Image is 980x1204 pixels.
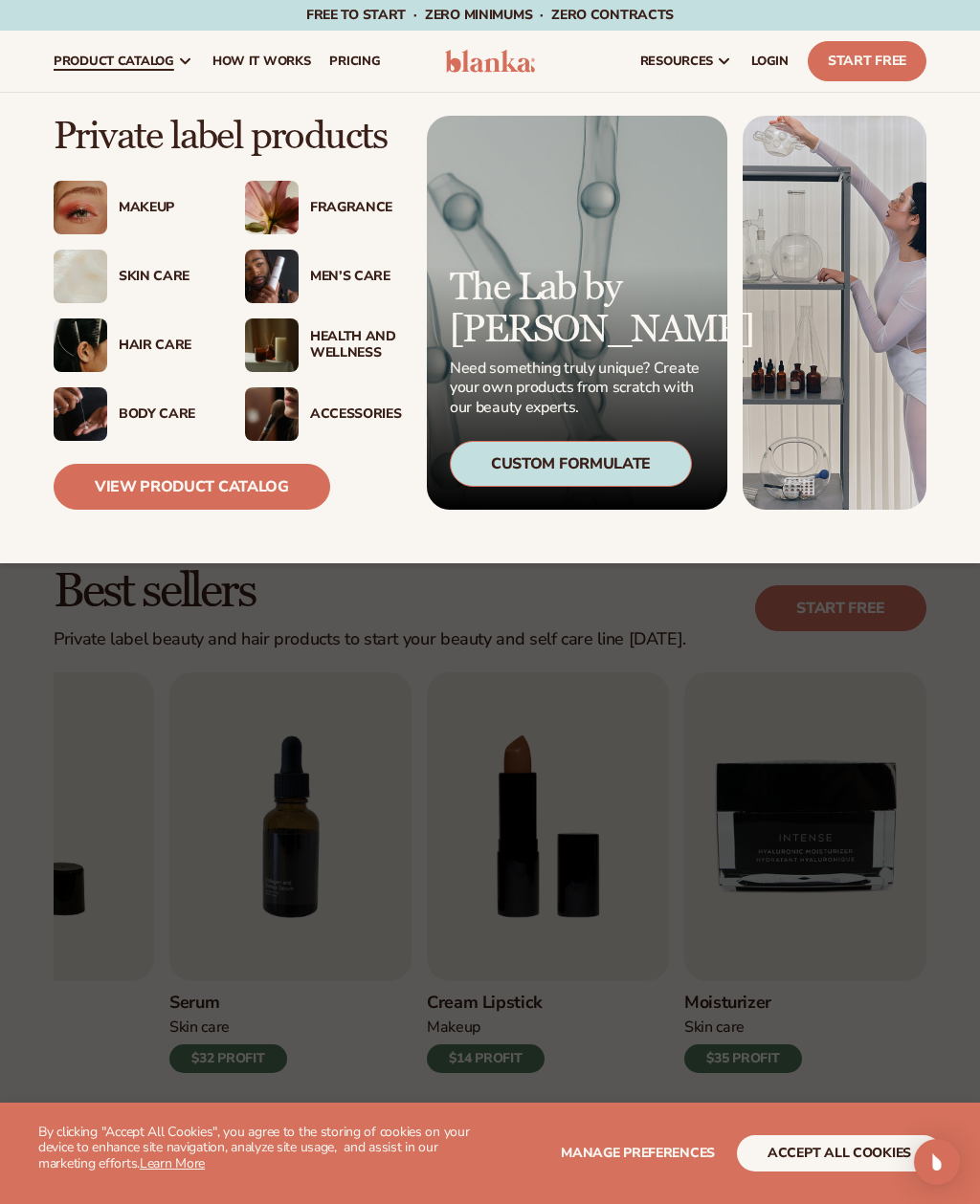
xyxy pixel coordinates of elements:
a: Female hair pulled back with clips. Hair Care [54,318,207,372]
a: Microscopic product formula. The Lab by [PERSON_NAME] Need something truly unique? Create your ow... [427,116,727,510]
a: View Product Catalog [54,464,330,510]
div: Makeup [119,200,207,216]
span: How It Works [212,54,311,69]
a: Start Free [808,41,926,81]
button: Manage preferences [561,1135,715,1171]
span: Manage preferences [561,1144,715,1162]
p: The Lab by [PERSON_NAME] [450,267,704,351]
p: Private label products [54,116,398,158]
button: accept all cookies [737,1135,942,1171]
a: LOGIN [742,31,798,92]
span: resources [640,54,713,69]
img: Pink blooming flower. [245,181,299,234]
p: By clicking "Accept All Cookies", you agree to the storing of cookies on your device to enhance s... [38,1125,490,1172]
div: Body Care [119,406,207,423]
a: Candles and incense on table. Health And Wellness [245,318,398,372]
a: Male holding moisturizer bottle. Men’s Care [245,250,398,303]
div: Health And Wellness [310,329,398,361]
a: Cream moisturizer swatch. Skin Care [54,250,207,303]
div: Fragrance [310,200,398,216]
img: Female in lab with equipment. [743,116,926,510]
a: How It Works [203,31,321,92]
a: Female with makeup brush. Accessories [245,387,398,441]
span: pricing [329,54,380,69]
a: Pink blooming flower. Fragrance [245,181,398,234]
a: product catalog [44,31,203,92]
img: Female hair pulled back with clips. [54,318,107,372]
a: Learn More [140,1154,205,1172]
a: Male hand applying moisturizer. Body Care [54,387,207,441]
div: Men’s Care [310,269,398,285]
img: Female with glitter eye makeup. [54,181,107,234]
span: Free to start · ZERO minimums · ZERO contracts [306,6,674,24]
p: Need something truly unique? Create your own products from scratch with our beauty experts. [450,359,704,418]
img: Female with makeup brush. [245,387,299,441]
img: Candles and incense on table. [245,318,299,372]
img: Male hand applying moisturizer. [54,387,107,441]
div: Open Intercom Messenger [914,1139,960,1185]
a: pricing [320,31,390,92]
span: product catalog [54,54,174,69]
div: Accessories [310,406,398,423]
span: LOGIN [751,54,789,69]
div: Skin Care [119,269,207,285]
img: Cream moisturizer swatch. [54,250,107,303]
div: Hair Care [119,338,207,354]
img: logo [445,50,534,73]
img: Male holding moisturizer bottle. [245,250,299,303]
div: Custom Formulate [450,441,692,487]
a: resources [631,31,742,92]
a: Female with glitter eye makeup. Makeup [54,181,207,234]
